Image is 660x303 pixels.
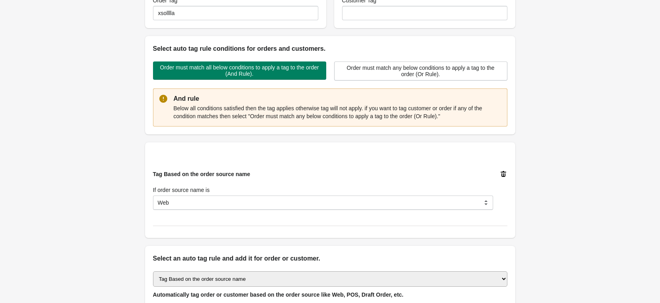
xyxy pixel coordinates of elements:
span: Tag Based on the order source name [153,171,251,177]
button: Order must match all below conditions to apply a tag to the order (And Rule). [153,61,326,80]
button: Order must match any below conditions to apply a tag to the order (Or Rule). [334,61,507,81]
p: Below all conditions satisfied then the tag applies otherwise tag will not apply. if you want to ... [174,104,501,120]
span: Automatically tag order or customer based on the order source like Web, POS, Draft Order, etc. [153,291,404,298]
h2: Select auto tag rule conditions for orders and customers. [153,44,507,54]
h2: Select an auto tag rule and add it for order or customer. [153,254,507,263]
p: And rule [174,94,501,104]
span: Order must match any below conditions to apply a tag to the order (Or Rule). [341,65,501,77]
span: Order must match all below conditions to apply a tag to the order (And Rule). [159,64,320,77]
label: If order source name is [153,186,210,194]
